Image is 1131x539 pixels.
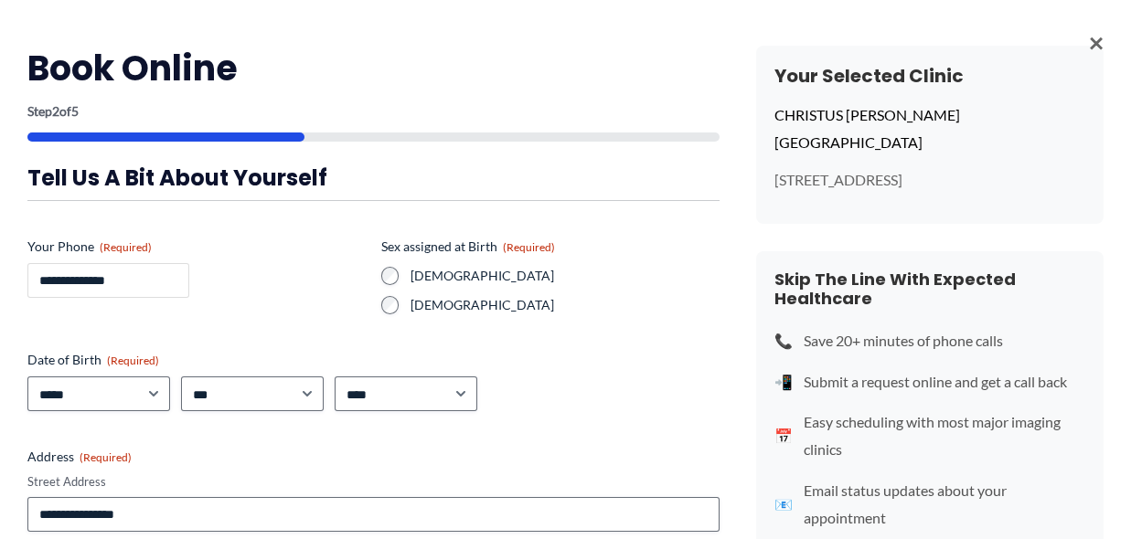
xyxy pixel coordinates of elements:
[774,269,1085,309] h4: Skip The Line With Expected Healthcare
[774,422,793,449] span: 📅
[107,354,159,367] span: (Required)
[411,267,720,285] label: [DEMOGRAPHIC_DATA]
[774,327,793,354] span: 📞
[503,240,555,254] span: (Required)
[774,368,1085,396] li: Submit a request online and get a call back
[774,491,793,518] span: 📧
[774,477,1085,531] li: Email status updates about your appointment
[411,296,720,314] label: [DEMOGRAPHIC_DATA]
[381,238,555,256] legend: Sex assigned at Birth
[774,101,1085,155] p: CHRISTUS [PERSON_NAME][GEOGRAPHIC_DATA]
[71,103,79,119] span: 5
[27,238,367,256] label: Your Phone
[27,448,132,466] legend: Address
[774,408,1085,462] li: Easy scheduling with most major imaging clinics
[100,240,152,254] span: (Required)
[1089,18,1104,66] span: ×
[27,46,720,90] h2: Book Online
[774,64,1085,88] h3: Your Selected Clinic
[52,103,59,119] span: 2
[774,327,1085,354] li: Save 20+ minutes of phone calls
[27,351,159,369] legend: Date of Birth
[27,105,720,118] p: Step of
[27,473,720,491] label: Street Address
[774,170,1085,190] p: [STREET_ADDRESS]
[774,368,793,396] span: 📲
[27,164,720,192] h3: Tell us a bit about yourself
[80,450,132,464] span: (Required)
